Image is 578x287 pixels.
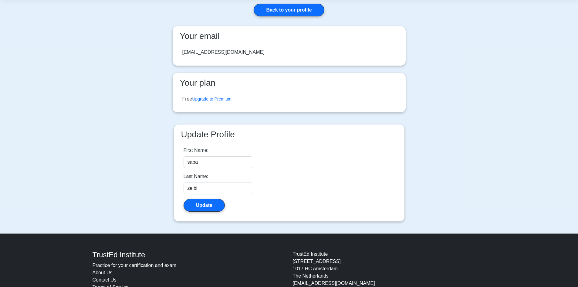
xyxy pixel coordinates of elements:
[182,49,265,56] div: [EMAIL_ADDRESS][DOMAIN_NAME]
[184,199,225,212] button: Update
[93,263,177,268] a: Practice for your certification and exam
[177,31,401,41] h3: Your email
[182,95,232,103] div: Free
[177,78,401,88] h3: Your plan
[93,270,113,275] a: About Us
[179,129,400,140] h3: Update Profile
[184,173,208,180] label: Last Name:
[192,97,231,101] a: Upgrade to Premium
[93,251,286,259] h4: TrustEd Institute
[93,277,117,282] a: Contact Us
[184,147,209,154] label: First Name:
[254,4,324,16] a: Back to your profile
